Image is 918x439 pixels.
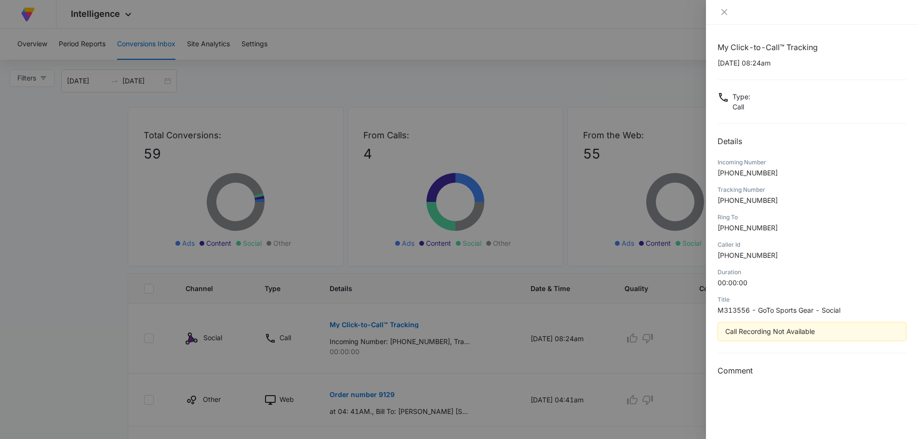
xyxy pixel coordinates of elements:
[718,135,906,147] h2: Details
[718,58,906,68] p: [DATE] 08:24am
[725,326,899,337] div: Call Recording Not Available
[732,102,750,112] p: Call
[720,8,728,16] span: close
[718,268,906,277] div: Duration
[718,224,778,232] span: [PHONE_NUMBER]
[718,279,747,287] span: 00:00:00
[718,41,906,53] h1: My Click-to-Call™ Tracking
[718,365,906,376] h3: Comment
[718,158,906,167] div: Incoming Number
[718,306,840,314] span: M313556 - GoTo Sports Gear - Social
[718,240,906,249] div: Caller Id
[718,251,778,259] span: [PHONE_NUMBER]
[718,8,731,16] button: Close
[732,92,750,102] p: Type :
[718,169,778,177] span: [PHONE_NUMBER]
[718,213,906,222] div: Ring To
[718,196,778,204] span: [PHONE_NUMBER]
[718,186,906,194] div: Tracking Number
[718,295,906,304] div: Title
